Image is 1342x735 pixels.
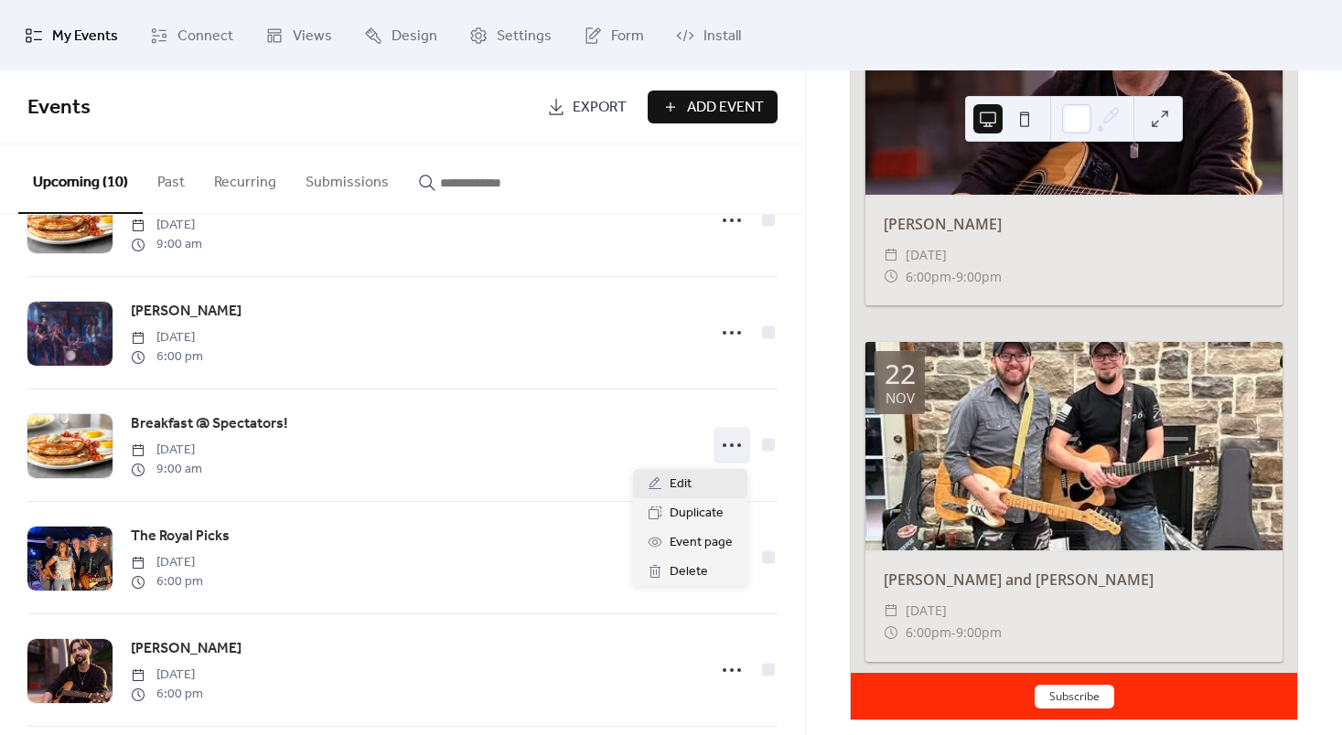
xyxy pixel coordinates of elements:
a: Design [350,7,451,63]
button: Add Event [648,91,778,123]
span: Views [293,22,332,50]
div: [PERSON_NAME] [865,213,1283,235]
span: 6:00 pm [131,347,203,367]
a: Breakfast @ Spectators! [131,412,288,436]
span: - [951,266,956,288]
a: Views [252,7,346,63]
span: Connect [177,22,233,50]
button: Past [143,144,199,212]
a: The Royal Picks [131,525,230,549]
button: Submissions [291,144,403,212]
span: Design [392,22,437,50]
a: Settings [456,7,565,63]
span: The Royal Picks [131,526,230,548]
span: 9:00pm [956,266,1002,288]
div: [PERSON_NAME] and [PERSON_NAME] [865,569,1283,591]
div: ​ [884,600,898,622]
span: Event page [670,532,733,554]
a: [PERSON_NAME] [131,637,242,661]
div: Nov [886,391,915,405]
span: [DATE] [131,666,203,685]
span: 9:00 am [131,460,202,479]
div: ​ [884,622,898,644]
span: [DATE] [131,328,203,347]
span: [DATE] [906,600,947,622]
span: 9:00pm [956,622,1002,644]
span: Add Event [687,97,764,119]
span: 6:00pm [906,622,951,644]
span: 6:00 pm [131,572,203,591]
span: Export [573,97,627,119]
button: Subscribe [1035,685,1114,708]
span: Edit [670,474,692,495]
span: - [951,622,956,644]
a: Form [570,7,658,63]
span: [DATE] [131,441,202,460]
span: Events [27,88,91,128]
span: Settings [497,22,552,50]
a: [PERSON_NAME] [131,300,242,324]
span: Delete [670,561,708,583]
span: 6:00pm [906,266,951,288]
div: ​ [884,266,898,288]
span: [PERSON_NAME] [131,638,242,660]
button: Upcoming (10) [18,144,143,214]
div: ​ [884,244,898,266]
span: My Events [52,22,118,50]
a: Connect [136,7,247,63]
span: Form [611,22,644,50]
span: [DATE] [131,553,203,572]
span: Breakfast @ Spectators! [131,413,288,435]
span: [DATE] [906,244,947,266]
span: [PERSON_NAME] [131,301,242,323]
a: My Events [11,7,132,63]
span: Install [703,22,741,50]
span: 6:00 pm [131,685,203,704]
span: Duplicate [670,503,724,525]
a: Export [533,91,640,123]
a: Install [662,7,755,63]
button: Recurring [199,144,291,212]
div: 22 [885,360,916,388]
span: 9:00 am [131,235,202,254]
span: [DATE] [131,216,202,235]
